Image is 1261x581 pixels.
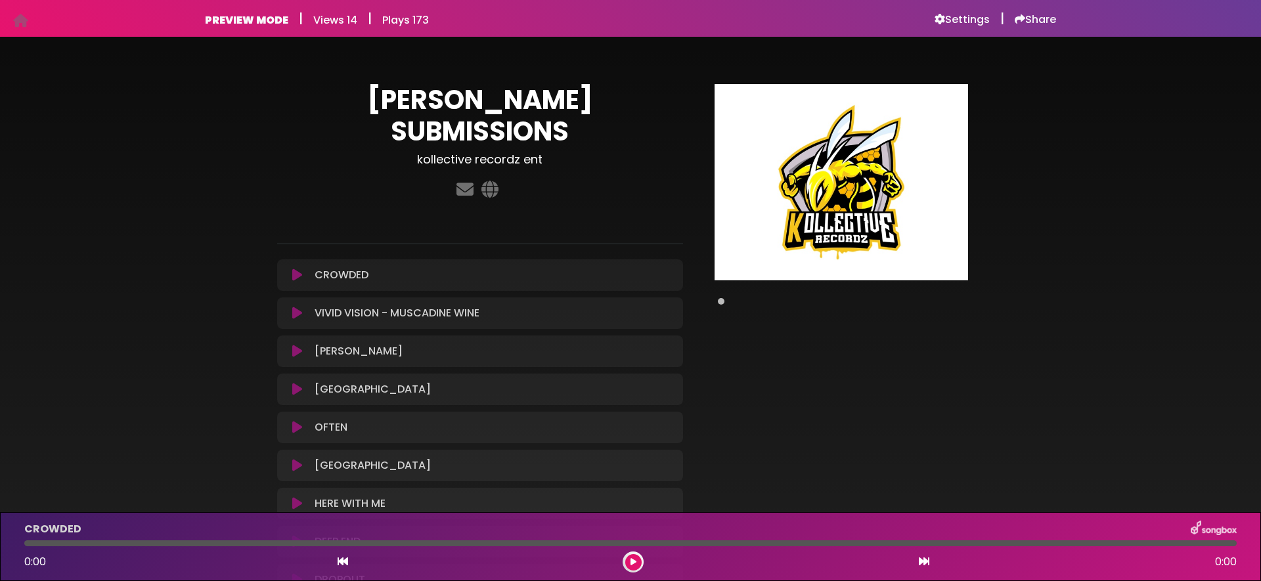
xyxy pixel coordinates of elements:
a: Share [1015,13,1056,26]
h3: kollective recordz ent [277,152,683,167]
h1: [PERSON_NAME] SUBMISSIONS [277,84,683,147]
p: CROWDED [24,521,81,537]
a: Settings [935,13,990,26]
h5: | [368,11,372,26]
p: HERE WITH ME [315,496,386,511]
p: [GEOGRAPHIC_DATA] [315,458,431,473]
p: [PERSON_NAME] [315,343,403,359]
h5: | [299,11,303,26]
p: VIVID VISION - MUSCADINE WINE [315,305,479,321]
p: CROWDED [315,267,368,283]
p: [GEOGRAPHIC_DATA] [315,381,431,397]
h6: Plays 173 [382,14,429,26]
img: songbox-logo-white.png [1191,521,1237,538]
h5: | [1000,11,1004,26]
h6: Views 14 [313,14,357,26]
span: 0:00 [24,554,46,569]
img: Main Media [715,84,968,280]
h6: PREVIEW MODE [205,14,288,26]
p: OFTEN [315,420,347,435]
span: 0:00 [1215,554,1237,570]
